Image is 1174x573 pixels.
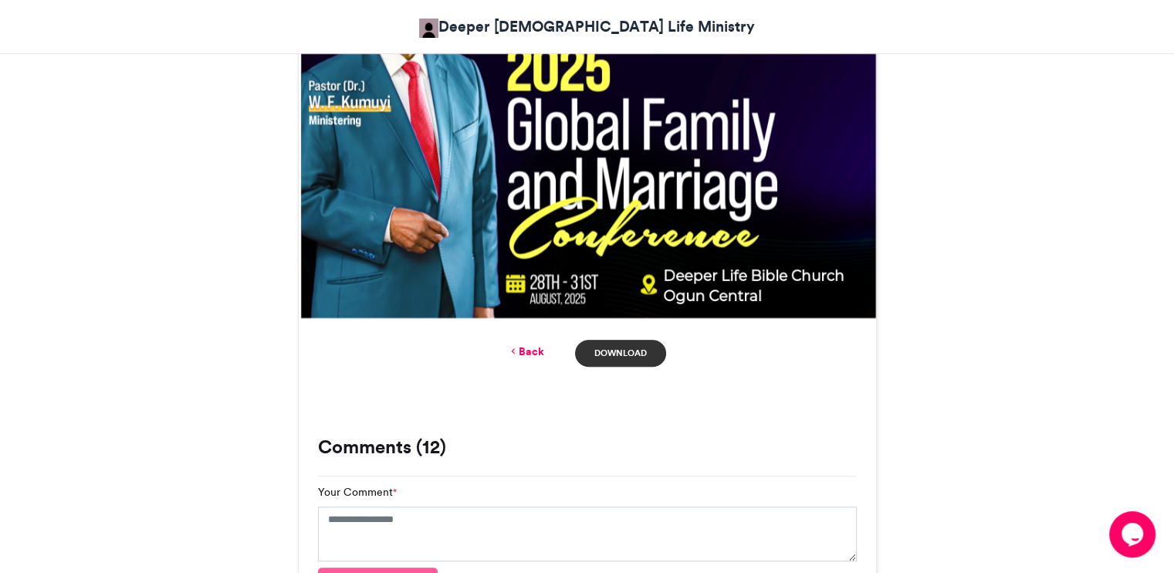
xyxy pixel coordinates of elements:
[419,19,438,38] img: Obafemi Bello
[575,340,665,367] a: Download
[1109,511,1159,558] iframe: chat widget
[318,438,857,456] h3: Comments (12)
[318,484,397,500] label: Your Comment
[508,344,544,360] a: Back
[419,15,755,38] a: Deeper [DEMOGRAPHIC_DATA] Life Ministry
